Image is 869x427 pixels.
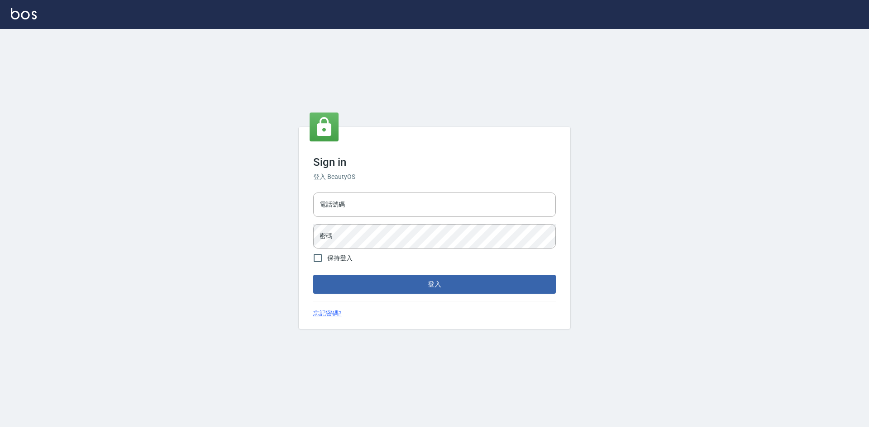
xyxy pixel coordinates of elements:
h6: 登入 BeautyOS [313,172,556,182]
button: 登入 [313,275,556,294]
a: 忘記密碼? [313,309,342,318]
img: Logo [11,8,37,19]
h3: Sign in [313,156,556,169]
span: 保持登入 [327,253,353,263]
